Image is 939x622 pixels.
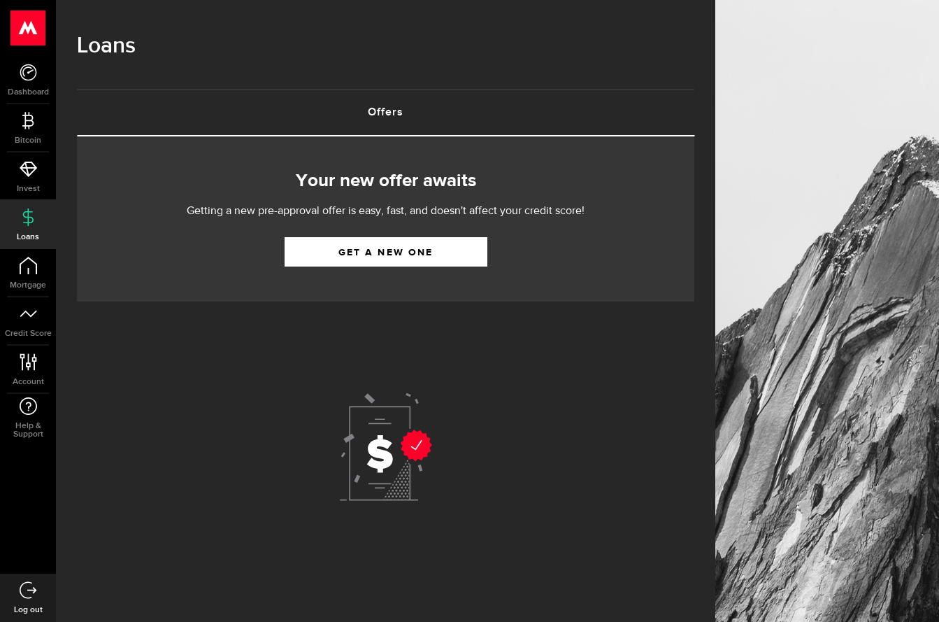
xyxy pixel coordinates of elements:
ul: Tabs Navigation [77,89,694,136]
a: Offers [77,90,694,135]
p: Getting a new pre-approval offer is easy, fast, and doesn't affect your credit score! [145,203,627,220]
a: Get a new one [285,237,487,267]
h1: Loans [77,28,694,64]
iframe: LiveChat chat widget [880,563,939,622]
h2: Your new offer awaits [98,167,673,196]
